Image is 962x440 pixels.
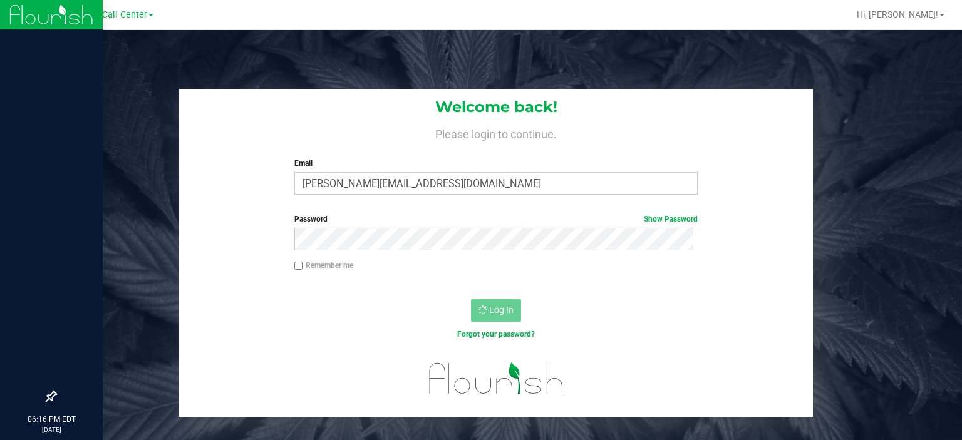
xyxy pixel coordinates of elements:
[417,353,576,404] img: flourish_logo.svg
[294,215,328,223] span: Password
[294,260,353,271] label: Remember me
[457,330,535,339] a: Forgot your password?
[471,299,521,322] button: Log In
[294,158,698,169] label: Email
[5,1,10,13] span: 1
[6,414,97,425] p: 06:16 PM EDT
[857,9,938,19] span: Hi, [PERSON_NAME]!
[294,262,303,270] input: Remember me
[644,215,698,223] a: Show Password
[102,9,147,20] span: Call Center
[6,425,97,434] p: [DATE]
[489,305,514,315] span: Log In
[179,125,813,140] h4: Please login to continue.
[179,99,813,115] h1: Welcome back!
